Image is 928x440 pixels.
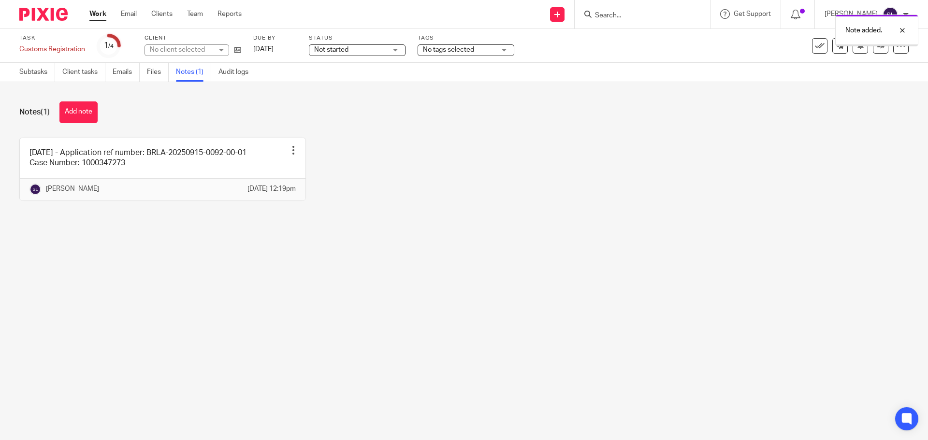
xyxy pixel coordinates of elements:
[19,107,50,117] h1: Notes
[176,63,211,82] a: Notes (1)
[253,34,297,42] label: Due by
[883,7,898,22] img: svg%3E
[151,9,173,19] a: Clients
[41,108,50,116] span: (1)
[113,63,140,82] a: Emails
[150,45,213,55] div: No client selected
[247,184,296,194] p: [DATE] 12:19pm
[845,26,882,35] p: Note added.
[29,184,41,195] img: svg%3E
[89,9,106,19] a: Work
[121,9,137,19] a: Email
[253,46,274,53] span: [DATE]
[104,40,114,51] div: 1
[423,46,474,53] span: No tags selected
[217,9,242,19] a: Reports
[187,9,203,19] a: Team
[218,63,256,82] a: Audit logs
[59,101,98,123] button: Add note
[418,34,514,42] label: Tags
[19,44,85,54] div: Customs Registration
[19,63,55,82] a: Subtasks
[108,43,114,49] small: /4
[46,184,99,194] p: [PERSON_NAME]
[147,63,169,82] a: Files
[314,46,348,53] span: Not started
[62,63,105,82] a: Client tasks
[309,34,406,42] label: Status
[19,34,85,42] label: Task
[145,34,241,42] label: Client
[19,8,68,21] img: Pixie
